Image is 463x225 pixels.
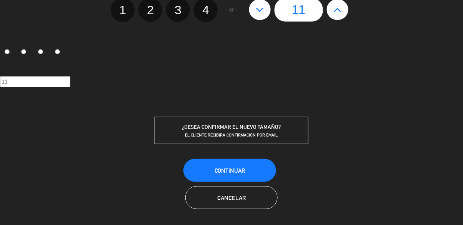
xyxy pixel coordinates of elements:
span: - or - [226,5,237,14]
label: 3 [34,46,51,59]
button: Cancelar [185,186,278,209]
input: 2 [21,49,26,54]
button: Continuar [183,159,276,182]
input: 4 [55,49,60,54]
input: 3 [38,49,43,54]
span: Continuar [215,167,245,174]
span: ¿DESEA CONFIRMAR EL NUEVO TAMAÑO? [182,124,281,130]
label: 4 [50,46,67,59]
span: Cancelar [217,195,246,201]
span: EL CLIENTE RECIBIRÁ CONFIRMACIÓN POR EMAIL [185,132,278,138]
label: 2 [17,46,34,59]
input: 1 [5,49,10,54]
